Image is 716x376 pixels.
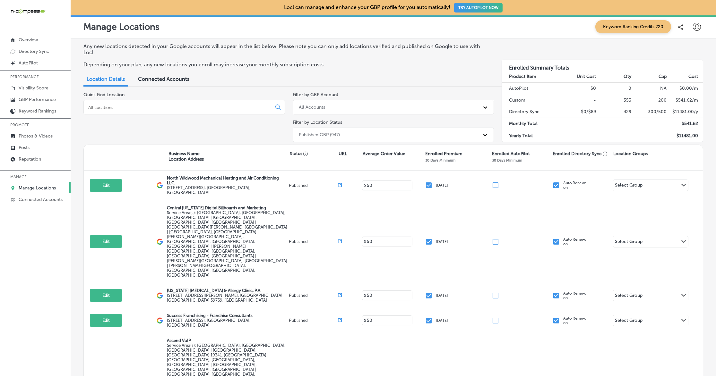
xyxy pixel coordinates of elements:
td: 0 [596,83,632,95]
div: Select Group [615,293,643,300]
label: Quick Find Location [83,92,125,97]
p: Business Name Location Address [168,151,204,162]
p: North Wildwood Mechanical Heating and Air Conditioning LLC. [167,176,287,185]
p: Average Order Value [363,151,405,156]
td: Monthly Total [502,118,561,130]
p: 30 Days Minimum [425,158,455,163]
p: [DATE] [436,239,448,244]
p: Published [289,239,338,244]
td: $ 541.62 [667,118,703,130]
td: Custom [502,95,561,106]
p: Reputation [19,156,41,162]
p: Ascend VoIP [167,338,287,343]
th: Cap [632,71,667,83]
p: Connected Accounts [19,197,63,202]
p: [US_STATE] [MEDICAL_DATA] & Allergy Clinic, P.A. [167,288,287,293]
td: Directory Sync [502,106,561,118]
span: Keyword Ranking Credits: 720 [595,20,671,33]
p: Central [US_STATE] Digital Billboards and Marketing [167,205,287,210]
label: [STREET_ADDRESS] , [GEOGRAPHIC_DATA], [GEOGRAPHIC_DATA] [167,185,287,195]
td: NA [632,83,667,95]
p: Auto Renew: on [563,237,586,246]
img: logo [157,182,163,188]
td: $ 541.62 /m [667,95,703,106]
td: $ 11481.00 [667,130,703,142]
th: Unit Cost [561,71,596,83]
img: logo [157,292,163,299]
p: Published [289,183,338,188]
p: $ [364,183,366,188]
p: [DATE] [436,183,448,188]
p: Auto Renew: on [563,291,586,300]
p: Visibility Score [19,85,48,91]
td: $ 0.00 /m [667,83,703,95]
strong: Product Item [509,74,536,79]
p: Enrolled AutoPilot [492,151,530,156]
label: Filter by GBP Account [293,92,338,97]
div: Select Group [615,318,643,325]
p: $ [364,318,366,323]
img: logo [157,317,163,324]
div: Select Group [615,239,643,246]
p: [DATE] [436,293,448,298]
td: - [561,95,596,106]
p: Auto Renew: on [563,181,586,190]
p: Manage Locations [19,185,56,191]
button: Edit [90,235,122,248]
p: [DATE] [436,318,448,323]
input: All Locations [88,104,270,110]
p: Location Groups [613,151,648,156]
span: Connected Accounts [138,76,189,82]
td: 200 [632,95,667,106]
td: 429 [596,106,632,118]
p: Depending on your plan, any new locations you enroll may increase your monthly subscription costs. [83,62,486,68]
td: $0/$89 [561,106,596,118]
img: logo [157,238,163,245]
td: $ 11481.00 /y [667,106,703,118]
td: 300/500 [632,106,667,118]
th: Cost [667,71,703,83]
div: Published GBP (947) [299,132,340,138]
p: Enrolled Directory Sync [553,151,608,156]
p: Posts [19,145,30,150]
p: Published [289,293,338,298]
p: Keyword Rankings [19,108,56,114]
p: Directory Sync [19,49,49,54]
h3: Enrolled Summary Totals [502,60,703,71]
img: 660ab0bf-5cc7-4cb8-ba1c-48b5ae0f18e60NCTV_CLogo_TV_Black_-500x88.png [10,8,46,14]
button: Edit [90,314,122,327]
p: Photos & Videos [19,133,53,139]
td: Yearly Total [502,130,561,142]
td: 353 [596,95,632,106]
button: Edit [90,179,122,192]
p: 30 Days Minimum [492,158,522,163]
p: Published [289,318,338,323]
div: Select Group [615,182,643,190]
p: Overview [19,37,38,43]
p: $ [364,239,366,244]
span: Location Details [87,76,125,82]
p: GBP Performance [19,97,56,102]
button: Edit [90,289,122,302]
button: TRY AUTOPILOT NOW [454,3,503,13]
p: Enrolled Premium [425,151,462,156]
p: $ [364,293,366,298]
label: Filter by Location Status [293,120,342,125]
td: AutoPilot [502,83,561,95]
div: All Accounts [299,104,325,110]
p: Auto Renew: on [563,316,586,325]
p: AutoPilot [19,60,38,66]
label: [STREET_ADDRESS][PERSON_NAME] , [GEOGRAPHIC_DATA], [GEOGRAPHIC_DATA] 39759, [GEOGRAPHIC_DATA] [167,293,287,303]
p: Manage Locations [83,21,160,32]
p: Any new locations detected in your Google accounts will appear in the list below. Please note you... [83,43,486,55]
p: URL [339,151,347,156]
th: Qty [596,71,632,83]
td: $0 [561,83,596,95]
p: Status [290,151,338,156]
label: [STREET_ADDRESS] , [GEOGRAPHIC_DATA], [GEOGRAPHIC_DATA] [167,318,287,328]
p: Success Franchising - Franchise Consultants [167,313,287,318]
span: Orlando, FL, USA | Kissimmee, FL, USA | Meadow Woods, FL 32824, USA | Hunters Creek, FL 32837, US... [167,210,287,278]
